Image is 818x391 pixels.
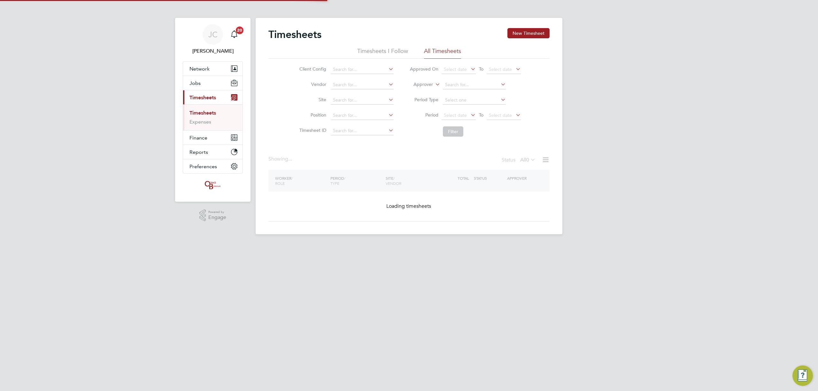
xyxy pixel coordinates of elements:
[410,112,438,118] label: Period
[410,66,438,72] label: Approved On
[331,96,394,105] input: Search for...
[183,62,243,76] button: Network
[489,112,512,118] span: Select date
[189,66,210,72] span: Network
[183,24,243,55] a: JC[PERSON_NAME]
[502,156,537,165] div: Status
[228,24,241,45] a: 20
[477,65,485,73] span: To
[410,97,438,102] label: Period Type
[189,94,216,101] span: Timesheets
[520,157,536,163] label: All
[297,97,326,102] label: Site
[189,119,211,125] a: Expenses
[183,90,243,104] button: Timesheets
[189,135,207,141] span: Finance
[477,111,485,119] span: To
[208,209,226,215] span: Powered by
[175,18,251,202] nav: Main navigation
[189,110,216,116] a: Timesheets
[199,209,227,222] a: Powered byEngage
[331,111,394,120] input: Search for...
[183,145,243,159] button: Reports
[268,28,321,41] h2: Timesheets
[189,163,217,169] span: Preferences
[183,47,243,55] span: James Crawley
[424,47,461,59] li: All Timesheets
[404,81,433,88] label: Approver
[331,80,394,89] input: Search for...
[183,159,243,173] button: Preferences
[189,80,201,86] span: Jobs
[792,365,813,386] button: Engage Resource Center
[183,76,243,90] button: Jobs
[208,30,218,39] span: JC
[297,81,326,87] label: Vendor
[331,126,394,135] input: Search for...
[297,112,326,118] label: Position
[268,156,293,162] div: Showing
[183,180,243,190] a: Go to home page
[288,156,292,162] span: ...
[444,112,467,118] span: Select date
[489,66,512,72] span: Select date
[443,96,506,105] input: Select one
[297,127,326,133] label: Timesheet ID
[331,65,394,74] input: Search for...
[208,215,226,220] span: Engage
[444,66,467,72] span: Select date
[183,131,243,145] button: Finance
[507,28,550,38] button: New Timesheet
[443,80,506,89] input: Search for...
[183,104,243,130] div: Timesheets
[297,66,326,72] label: Client Config
[526,157,529,163] span: 0
[357,47,408,59] li: Timesheets I Follow
[443,126,463,137] button: Filter
[189,149,208,155] span: Reports
[236,26,243,34] span: 20
[204,180,222,190] img: oneillandbrennan-logo-retina.png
